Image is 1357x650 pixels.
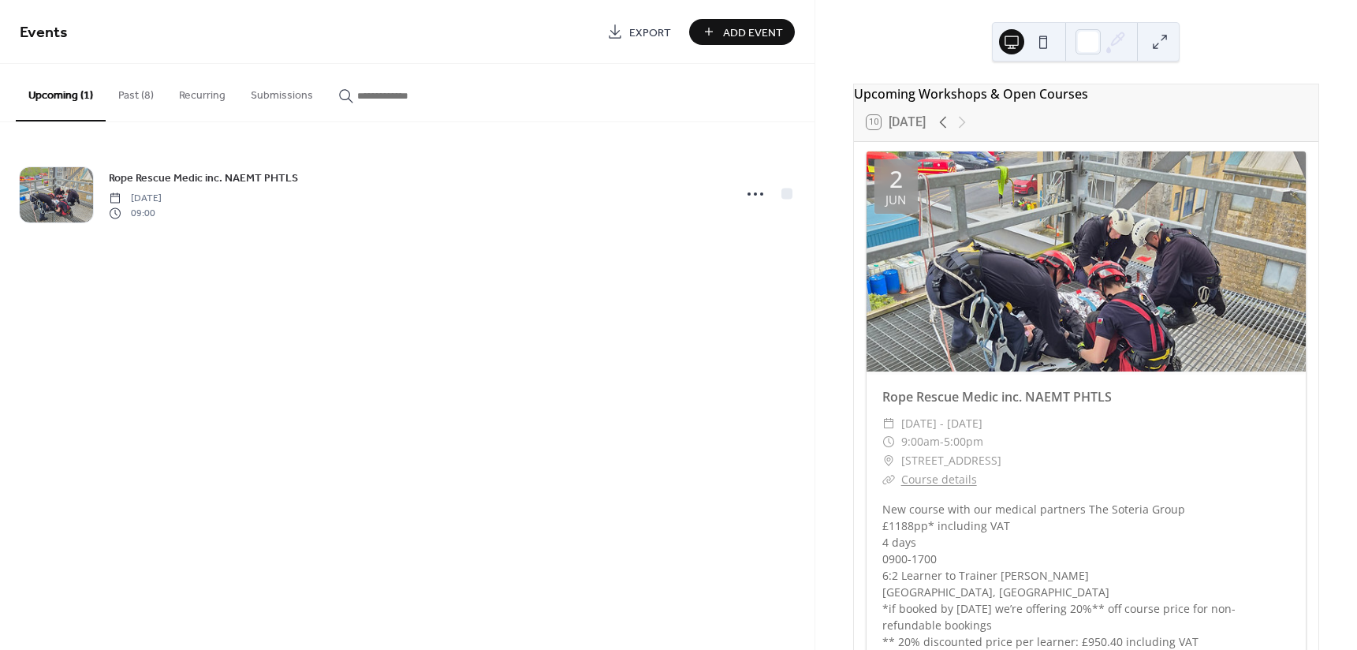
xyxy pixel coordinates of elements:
div: 2 [889,167,903,191]
span: - [940,432,944,451]
div: ​ [882,470,895,489]
button: Submissions [238,64,326,120]
span: 5:00pm [944,432,983,451]
span: Rope Rescue Medic inc. NAEMT PHTLS [109,170,298,187]
span: Add Event [723,24,783,41]
a: Rope Rescue Medic inc. NAEMT PHTLS [882,388,1112,405]
span: Export [629,24,671,41]
a: Rope Rescue Medic inc. NAEMT PHTLS [109,169,298,187]
div: Jun [885,194,906,206]
button: Past (8) [106,64,166,120]
div: ​ [882,432,895,451]
span: Events [20,17,68,48]
span: 09:00 [109,206,162,220]
span: 9:00am [901,432,940,451]
button: Upcoming (1) [16,64,106,121]
span: [DATE] - [DATE] [901,414,982,433]
span: [DATE] [109,192,162,206]
div: ​ [882,414,895,433]
span: [STREET_ADDRESS] [901,451,1001,470]
button: Recurring [166,64,238,120]
a: Export [595,19,683,45]
button: Add Event [689,19,795,45]
div: ​ [882,451,895,470]
a: Course details [901,472,977,487]
div: Upcoming Workshops & Open Courses [854,84,1318,103]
